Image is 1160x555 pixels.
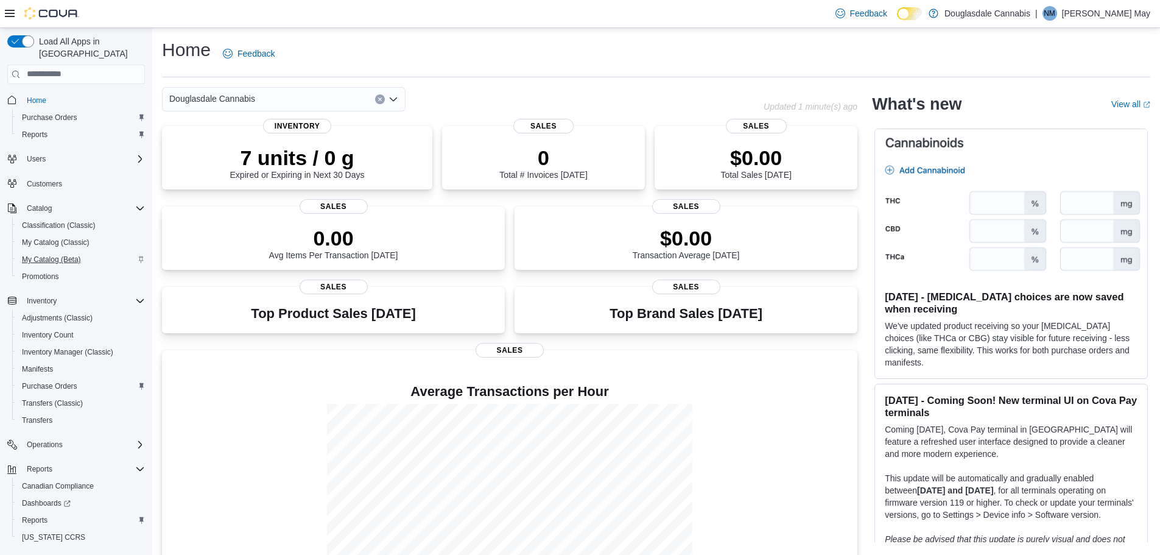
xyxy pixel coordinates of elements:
span: Operations [27,440,63,450]
button: Reports [2,461,150,478]
a: Transfers (Classic) [17,396,88,411]
a: Promotions [17,269,64,284]
a: Purchase Orders [17,379,82,394]
span: Sales [513,119,574,133]
button: My Catalog (Classic) [12,234,150,251]
span: Users [27,154,46,164]
button: Inventory [22,294,62,308]
svg: External link [1143,101,1150,108]
span: Manifests [22,364,53,374]
button: Transfers (Classic) [12,395,150,412]
p: We've updated product receiving so your [MEDICAL_DATA] choices (like THCa or CBG) stay visible fo... [885,320,1137,369]
a: View allExternal link [1111,99,1150,109]
span: Adjustments (Classic) [17,311,145,325]
span: Adjustments (Classic) [22,313,93,323]
p: 0 [499,146,587,170]
button: My Catalog (Beta) [12,251,150,268]
a: [US_STATE] CCRS [17,530,90,545]
span: Transfers (Classic) [22,398,83,408]
strong: [DATE] and [DATE] [917,486,993,495]
span: Transfers [22,415,52,425]
button: Operations [22,437,68,452]
button: Catalog [22,201,57,216]
h3: Top Product Sales [DATE] [251,306,415,321]
button: Users [2,150,150,168]
div: Expired or Expiring in Next 30 Days [230,146,365,180]
p: Coming [DATE], Cova Pay terminal in [GEOGRAPHIC_DATA] will feature a refreshed user interface des... [885,423,1137,460]
span: Operations [22,437,145,452]
a: Canadian Compliance [17,479,99,493]
span: Washington CCRS [17,530,145,545]
a: Adjustments (Classic) [17,311,97,325]
button: Adjustments (Classic) [12,309,150,327]
a: Dashboards [17,496,76,511]
span: Promotions [22,272,59,281]
a: Customers [22,177,67,191]
span: Reports [17,127,145,142]
span: Reports [22,462,145,476]
span: My Catalog (Classic) [17,235,145,250]
span: Feedback [850,7,887,19]
div: Nichole May [1042,6,1057,21]
span: Dashboards [22,498,71,508]
h4: Average Transactions per Hour [172,384,848,399]
span: Canadian Compliance [17,479,145,493]
span: Inventory Manager (Classic) [22,347,113,357]
span: Purchase Orders [22,381,77,391]
p: | [1035,6,1038,21]
a: Feedback [831,1,892,26]
a: Inventory Count [17,328,79,342]
img: Cova [24,7,79,19]
button: Transfers [12,412,150,429]
button: Home [2,91,150,109]
span: Classification (Classic) [22,221,96,230]
p: $0.00 [633,226,740,250]
button: Reports [12,126,150,143]
button: Operations [2,436,150,453]
button: Inventory Count [12,327,150,344]
h3: Top Brand Sales [DATE] [610,306,762,321]
span: Reports [22,515,47,525]
span: Classification (Classic) [17,218,145,233]
h2: What's new [872,94,961,114]
p: 7 units / 0 g [230,146,365,170]
span: Users [22,152,145,166]
input: Dark Mode [897,7,923,20]
button: Purchase Orders [12,378,150,395]
a: My Catalog (Beta) [17,252,86,267]
button: Clear input [375,94,385,104]
span: Inventory [27,296,57,306]
div: Total Sales [DATE] [720,146,791,180]
span: Sales [300,280,368,294]
button: Open list of options [388,94,398,104]
span: Inventory Count [22,330,74,340]
p: Updated 1 minute(s) ago [764,102,857,111]
span: Purchase Orders [17,110,145,125]
div: Avg Items Per Transaction [DATE] [269,226,398,260]
span: NM [1044,6,1055,21]
span: Reports [27,464,52,474]
a: Reports [17,513,52,528]
a: Home [22,93,51,108]
span: Reports [22,130,47,140]
span: Purchase Orders [17,379,145,394]
span: Sales [652,280,720,294]
p: Douglasdale Cannabis [944,6,1030,21]
span: My Catalog (Beta) [17,252,145,267]
a: Dashboards [12,495,150,512]
button: Inventory Manager (Classic) [12,344,150,361]
span: Home [27,96,46,105]
span: Customers [22,176,145,191]
span: Reports [17,513,145,528]
a: Feedback [218,41,279,66]
button: Catalog [2,200,150,217]
button: Reports [12,512,150,529]
span: Transfers (Classic) [17,396,145,411]
span: Transfers [17,413,145,428]
span: Catalog [22,201,145,216]
span: Inventory [263,119,331,133]
span: Promotions [17,269,145,284]
p: 0.00 [269,226,398,250]
p: $0.00 [720,146,791,170]
span: Sales [300,199,368,214]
